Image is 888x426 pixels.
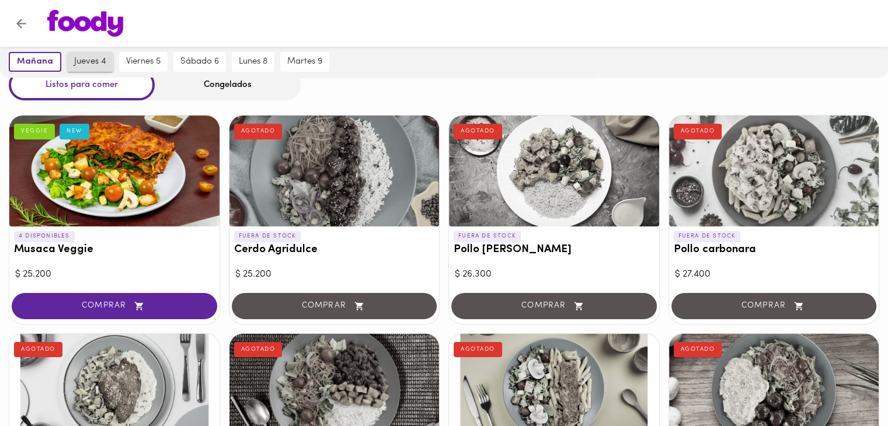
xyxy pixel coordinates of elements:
[455,268,653,281] div: $ 26.300
[674,124,722,139] div: AGOTADO
[67,52,113,72] button: jueves 4
[15,268,214,281] div: $ 25.200
[9,69,155,100] div: Listos para comer
[14,342,62,357] div: AGOTADO
[669,116,879,226] div: Pollo carbonara
[454,231,521,242] p: FUERA DE STOCK
[232,52,274,72] button: lunes 8
[14,244,215,256] h3: Musaca Veggie
[155,69,301,100] div: Congelados
[287,57,322,67] span: martes 9
[674,231,741,242] p: FUERA DE STOCK
[74,57,106,67] span: jueves 4
[820,358,876,414] iframe: Messagebird Livechat Widget
[119,52,168,72] button: viernes 5
[126,57,161,67] span: viernes 5
[9,116,220,226] div: Musaca Veggie
[12,293,217,319] button: COMPRAR
[674,342,722,357] div: AGOTADO
[14,231,75,242] p: 4 DISPONIBLES
[239,57,267,67] span: lunes 8
[449,116,659,226] div: Pollo Tikka Massala
[280,52,329,72] button: martes 9
[454,244,654,256] h3: Pollo [PERSON_NAME]
[234,244,435,256] h3: Cerdo Agridulce
[173,52,226,72] button: sábado 6
[26,301,203,311] span: COMPRAR
[9,52,61,72] button: mañana
[674,244,875,256] h3: Pollo carbonara
[234,231,301,242] p: FUERA DE STOCK
[675,268,873,281] div: $ 27.400
[234,342,283,357] div: AGOTADO
[14,124,55,139] div: VEGGIE
[454,124,502,139] div: AGOTADO
[47,10,123,37] img: logo.png
[180,57,219,67] span: sábado 6
[234,124,283,139] div: AGOTADO
[235,268,434,281] div: $ 25.200
[17,57,53,67] span: mañana
[7,9,36,38] button: Volver
[454,342,502,357] div: AGOTADO
[229,116,440,226] div: Cerdo Agridulce
[60,124,89,139] div: NEW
